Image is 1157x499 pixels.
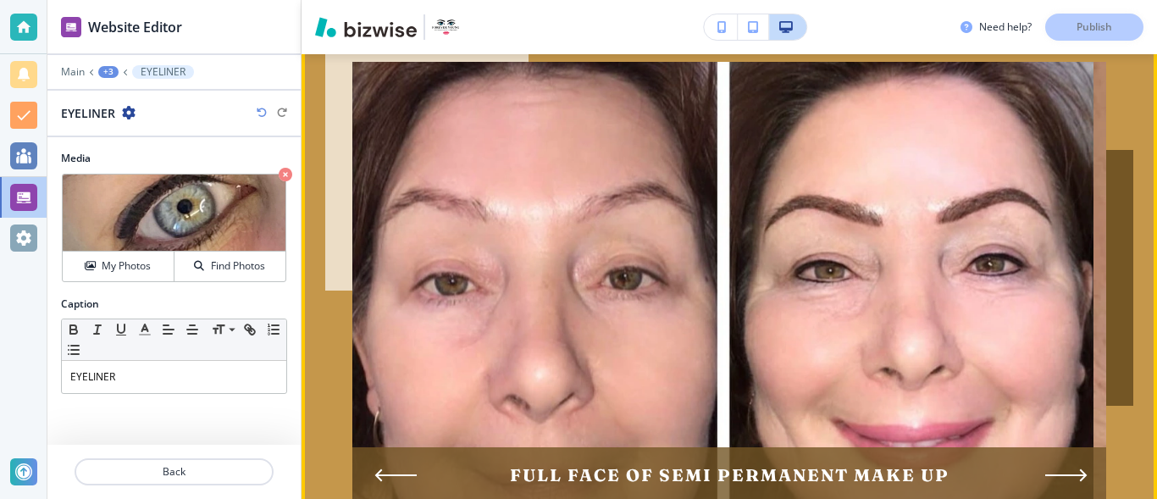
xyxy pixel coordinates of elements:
[63,252,174,281] button: My Photos
[387,457,647,478] div: Individual Lash Clusters
[1045,468,1088,481] button: Next Slide
[88,17,182,37] h2: Website Editor
[98,66,119,78] button: +3
[315,17,417,37] img: Bizwise Logo
[61,151,287,166] h2: Media
[61,173,287,283] div: My PhotosFind Photos
[211,258,265,274] h4: Find Photos
[48,457,308,478] div: Forever Lashes DIY Lash Kits
[102,258,151,274] h4: My Photos
[15,14,340,440] a: Forever Lashes DIY Lash Kits
[61,297,99,312] h2: Caption
[979,19,1032,35] h3: Need help?
[70,369,278,385] p: EYELINER
[132,65,194,79] button: EYELINER
[437,464,1021,485] p: FULL FACE OF SEMI PERMANENT MAKE UP
[432,14,459,41] img: Your Logo
[61,17,81,37] img: editor icon
[174,252,285,281] button: Find Photos
[61,104,115,122] h2: EYELINER
[76,464,272,480] p: Back
[374,468,417,481] button: Previous Slide
[61,66,85,78] button: Main
[141,66,185,78] p: EYELINER
[75,458,274,485] button: Back
[354,14,679,440] a: Individual Lash Clusters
